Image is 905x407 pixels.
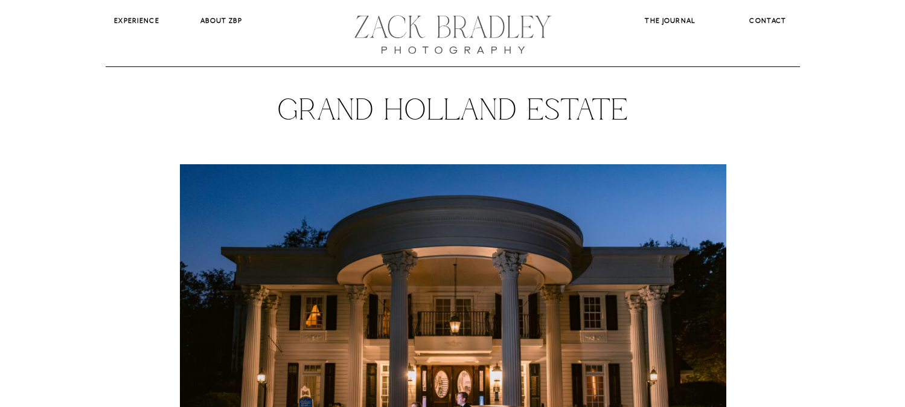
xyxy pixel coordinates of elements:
b: About ZBP [200,16,242,25]
a: About ZBP [190,15,253,27]
a: Experience [106,15,168,27]
b: The Journal [645,16,695,25]
a: The Journal [636,15,705,27]
a: CONTACT [740,15,797,27]
h1: Grand Holland Estate [242,94,664,130]
b: Experience [114,16,159,25]
b: CONTACT [749,16,786,25]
